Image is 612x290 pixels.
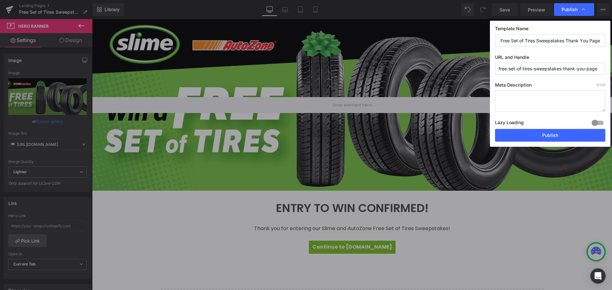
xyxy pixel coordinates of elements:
[562,7,578,12] span: Publish
[590,268,606,284] div: Open Intercom Messenger
[74,181,447,197] h1: ENTRY TO WIN CONFIRMED!
[596,83,605,87] span: /320
[596,83,598,87] span: 0
[495,118,524,129] label: Lazy Loading
[495,54,605,63] label: URL and Handle
[217,222,303,235] a: Continue to [DOMAIN_NAME]
[495,26,605,34] label: Template Name
[74,205,447,214] div: Thank you for entering our Slime and AutoZone Free Set of Tires Sweepstakes!
[495,82,605,90] label: Meta Description
[495,129,605,142] button: Publish
[220,224,300,232] span: Continue to [DOMAIN_NAME]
